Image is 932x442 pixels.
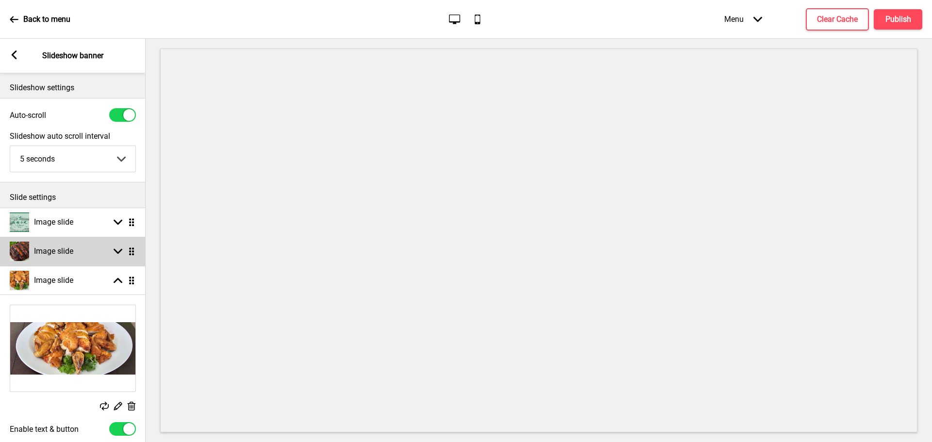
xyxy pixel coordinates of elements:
[10,6,70,33] a: Back to menu
[34,275,73,286] h4: Image slide
[10,131,136,141] label: Slideshow auto scroll interval
[34,246,73,257] h4: Image slide
[817,14,858,25] h4: Clear Cache
[10,305,135,392] img: Image
[806,8,869,31] button: Clear Cache
[34,217,73,228] h4: Image slide
[10,111,46,120] label: Auto-scroll
[10,425,79,434] label: Enable text & button
[885,14,911,25] h4: Publish
[874,9,922,30] button: Publish
[715,5,772,33] div: Menu
[23,14,70,25] p: Back to menu
[10,192,136,203] p: Slide settings
[10,82,136,93] p: Slideshow settings
[42,50,103,61] p: Slideshow banner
